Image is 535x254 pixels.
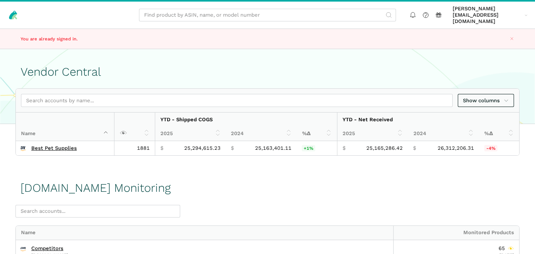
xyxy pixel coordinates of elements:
div: Name [16,226,393,240]
a: Best Pet Supplies [31,145,77,151]
span: 25,294,615.23 [184,145,221,151]
td: 1881 [114,141,155,155]
span: $ [231,145,234,151]
h1: Vendor Central [21,65,514,78]
strong: YTD - Net Received [343,116,393,122]
td: -4.36% [479,141,519,155]
th: Name : activate to sort column descending [16,113,114,141]
th: 2025: activate to sort column ascending [155,127,226,141]
div: Monitored Products [393,226,519,240]
th: 2024: activate to sort column ascending [408,127,479,141]
div: 65 [499,245,514,252]
th: 2024: activate to sort column ascending [226,127,297,141]
span: $ [413,145,416,151]
th: : activate to sort column ascending [114,113,155,141]
span: 26,312,206.31 [438,145,474,151]
span: $ [160,145,164,151]
input: Search accounts... [15,205,180,218]
a: [PERSON_NAME][EMAIL_ADDRESS][DOMAIN_NAME] [450,4,530,26]
span: 25,163,401.11 [255,145,291,151]
input: Search accounts by name... [21,94,453,107]
td: 0.52% [297,141,337,155]
span: 25,165,286.42 [366,145,403,151]
span: [PERSON_NAME][EMAIL_ADDRESS][DOMAIN_NAME] [453,6,522,25]
button: Close [507,34,516,43]
input: Find product by ASIN, name, or model number [139,9,396,22]
span: +1% [302,145,315,151]
a: Show columns [458,94,514,107]
th: 2025: activate to sort column ascending [337,127,408,141]
th: %Δ: activate to sort column ascending [297,127,337,141]
span: Show columns [463,97,509,105]
span: -4% [484,145,497,151]
p: You are already signed in. [21,36,201,42]
th: %Δ: activate to sort column ascending [479,127,519,141]
a: Competitors [31,245,63,252]
strong: YTD - Shipped COGS [160,116,213,122]
span: $ [343,145,346,151]
h1: [DOMAIN_NAME] Monitoring [21,181,171,195]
